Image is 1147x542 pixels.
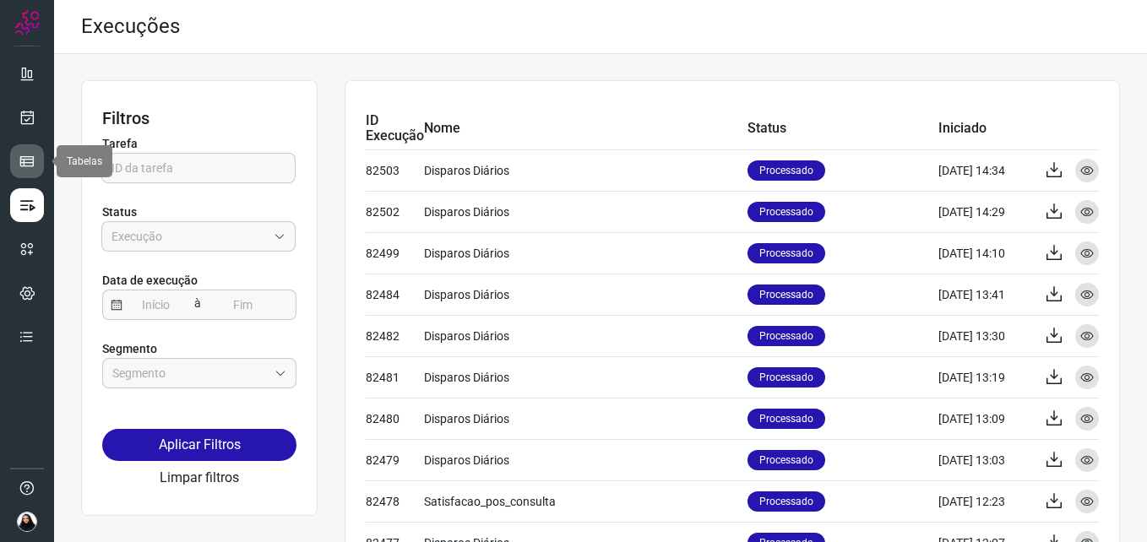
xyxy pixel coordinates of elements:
input: Início [122,290,190,319]
td: 82484 [366,274,424,315]
td: 82480 [366,398,424,439]
button: Aplicar Filtros [102,429,296,461]
input: Fim [209,290,277,319]
button: Limpar filtros [160,468,239,488]
img: 9c1dc0bd19ca9d802488e520c31d7c00.jpg [17,512,37,532]
td: Disparos Diários [424,232,747,274]
p: Processado [747,450,825,470]
td: 82479 [366,439,424,480]
img: Logo [14,10,40,35]
td: [DATE] 13:09 [938,398,1031,439]
td: 82481 [366,356,424,398]
td: [DATE] 13:30 [938,315,1031,356]
span: à [190,289,205,319]
td: Nome [424,108,747,149]
p: Data de execução [102,272,296,290]
td: [DATE] 12:23 [938,480,1031,522]
input: ID da tarefa [111,154,285,182]
p: Processado [747,243,825,263]
td: Disparos Diários [424,356,747,398]
td: 82503 [366,149,424,191]
td: [DATE] 14:29 [938,191,1031,232]
p: Processado [747,491,825,512]
p: Status [102,203,296,221]
p: Processado [747,367,825,388]
p: Processado [747,160,825,181]
td: Disparos Diários [424,398,747,439]
td: 82482 [366,315,424,356]
h3: Filtros [102,108,296,128]
span: Tabelas [67,155,102,167]
td: ID Execução [366,108,424,149]
p: Processado [747,326,825,346]
td: Disparos Diários [424,274,747,315]
td: 82499 [366,232,424,274]
td: 82478 [366,480,424,522]
p: Processado [747,202,825,222]
td: [DATE] 13:41 [938,274,1031,315]
p: Processado [747,409,825,429]
p: Processado [747,285,825,305]
td: Disparos Diários [424,149,747,191]
h2: Execuções [81,14,180,39]
td: [DATE] 14:10 [938,232,1031,274]
td: Disparos Diários [424,191,747,232]
td: 82502 [366,191,424,232]
td: [DATE] 13:19 [938,356,1031,398]
input: Execução [111,222,267,251]
p: Segmento [102,340,296,358]
td: Iniciado [938,108,1031,149]
td: [DATE] 14:34 [938,149,1031,191]
td: Status [747,108,938,149]
td: [DATE] 13:03 [938,439,1031,480]
td: Disparos Diários [424,315,747,356]
input: Segmento [112,359,268,388]
p: Tarefa [102,135,296,153]
td: Disparos Diários [424,439,747,480]
td: Satisfacao_pos_consulta [424,480,747,522]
